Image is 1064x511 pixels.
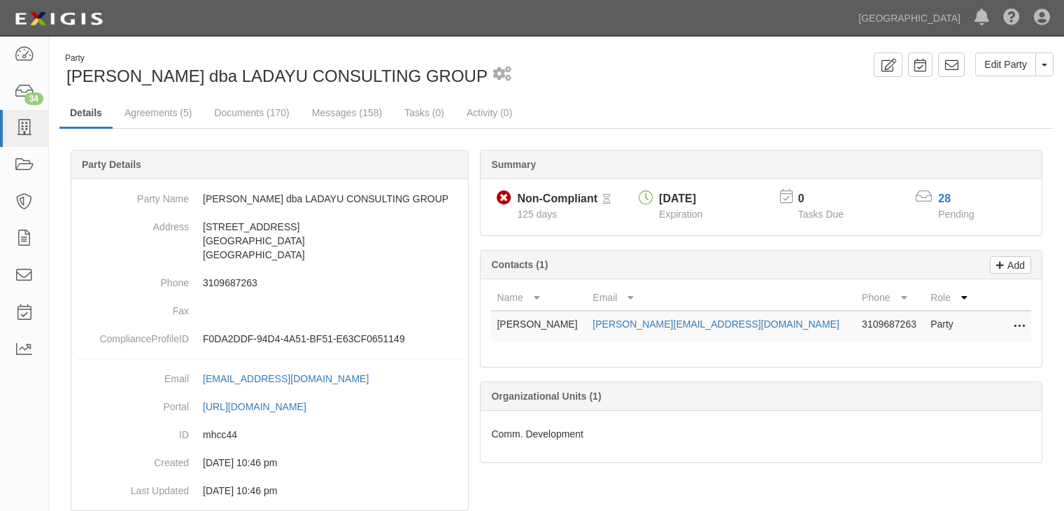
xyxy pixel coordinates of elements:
span: [PERSON_NAME] dba LADAYU CONSULTING GROUP [66,66,488,85]
dd: 08/05/2024 10:46 pm [77,477,462,505]
dd: mhcc44 [77,421,462,449]
div: [EMAIL_ADDRESS][DOMAIN_NAME] [203,372,369,386]
th: Phone [856,285,925,311]
th: Email [587,285,856,311]
b: Party Details [82,159,141,170]
a: Documents (170) [204,99,299,127]
div: 34 [24,92,43,105]
a: 28 [938,192,951,204]
a: Tasks (0) [394,99,455,127]
span: Since 05/29/2025 [517,209,557,220]
span: Tasks Due [798,209,844,220]
div: Non-Compliant [517,191,597,207]
td: Party [925,311,975,342]
dt: Email [77,365,189,386]
a: Agreements (5) [114,99,202,127]
dt: Created [77,449,189,470]
td: [PERSON_NAME] [491,311,587,342]
dt: ID [77,421,189,442]
p: F0DA2DDF-94D4-4A51-BF51-E63CF0651149 [203,332,462,346]
th: Role [925,285,975,311]
div: Party [65,52,488,64]
b: Organizational Units (1) [491,391,601,402]
i: Pending Review [603,195,611,204]
a: Details [59,99,113,129]
dt: Fax [77,297,189,318]
p: 0 [798,191,861,207]
dt: Party Name [77,185,189,206]
p: Add [1004,257,1025,273]
a: Activity (0) [456,99,523,127]
dt: ComplianceProfileID [77,325,189,346]
a: [URL][DOMAIN_NAME] [203,401,322,412]
dd: 08/05/2024 10:46 pm [77,449,462,477]
dd: [PERSON_NAME] dba LADAYU CONSULTING GROUP [77,185,462,213]
i: Non-Compliant [497,191,511,206]
i: 2 scheduled workflows [493,67,511,82]
th: Name [491,285,587,311]
a: [EMAIL_ADDRESS][DOMAIN_NAME] [203,373,384,384]
dt: Phone [77,269,189,290]
dd: 3109687263 [77,269,462,297]
b: Summary [491,159,536,170]
dt: Address [77,213,189,234]
dd: [STREET_ADDRESS] [GEOGRAPHIC_DATA] [GEOGRAPHIC_DATA] [77,213,462,269]
a: Add [990,256,1031,274]
a: Edit Party [975,52,1036,76]
i: Help Center - Complianz [1003,10,1020,27]
img: logo-5460c22ac91f19d4615b14bd174203de0afe785f0fc80cf4dbbc73dc1793850b.png [10,6,107,31]
dt: Last Updated [77,477,189,498]
a: [GEOGRAPHIC_DATA] [851,4,967,32]
dt: Portal [77,393,189,414]
span: Expiration [659,209,702,220]
td: 3109687263 [856,311,925,342]
div: [DATE] [659,191,702,207]
b: Contacts (1) [491,259,548,270]
a: Messages (158) [302,99,392,127]
div: Garcia, Daniel R. dba LADAYU CONSULTING GROUP [59,52,546,88]
a: [PERSON_NAME][EMAIL_ADDRESS][DOMAIN_NAME] [593,318,839,330]
span: Comm. Development [491,428,583,440]
span: Pending [938,209,974,220]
